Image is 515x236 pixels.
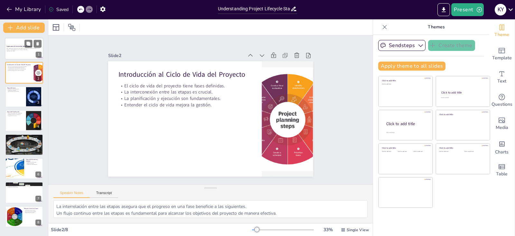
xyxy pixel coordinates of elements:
[5,158,43,179] div: https://cdn.sendsteps.com/images/logo/sendsteps_logo_white.pnghttps://cdn.sendsteps.com/images/lo...
[489,159,515,182] div: Add a table
[439,151,460,152] div: Click to add text
[7,111,24,113] p: Etapa de Planificación
[7,139,41,140] p: Comunicación constante.
[5,4,44,15] button: My Library
[24,40,32,47] button: Duplicate Slide
[5,38,43,60] div: https://cdn.sendsteps.com/images/logo/sendsteps_logo_white.pnghttps://cdn.sendsteps.com/images/lo...
[118,83,252,89] p: El ciclo de vida del proyecto tiene fases definidas.
[7,48,42,50] p: Esta presentación examina las fases del ciclo de vida de un proyecto, detallando cada etapa y su ...
[489,135,515,159] div: Add charts and graphs
[7,50,42,52] p: Generated with [URL]
[7,87,24,89] p: Etapa de Inicio
[5,134,43,155] div: https://cdn.sendsteps.com/images/logo/sendsteps_logo_white.pnghttps://cdn.sendsteps.com/images/lo...
[7,90,24,91] p: Análisis de viabilidad.
[439,147,485,149] div: Click to add title
[492,101,512,108] span: Questions
[494,31,509,38] span: Theme
[35,124,41,130] div: 4
[7,91,24,92] p: Identificación de interesados.
[489,43,515,66] div: Add ready made slides
[414,151,428,152] div: Click to add text
[382,84,428,85] div: Click to add text
[24,211,41,212] p: Flujo continuo hacia el éxito.
[35,148,41,153] div: 5
[7,45,32,47] strong: Explorando el Ciclo de Vida de un Proyecto
[26,164,41,165] p: Evaluación del desempeño.
[495,149,509,156] span: Charts
[398,151,412,152] div: Click to add text
[118,95,252,102] p: La planificación y ejecución son fundamentales.
[382,151,397,152] div: Click to add text
[5,206,43,227] div: 8
[489,112,515,135] div: Add images, graphics, shapes or video
[24,212,41,213] p: Dependencia entre fases.
[382,147,428,149] div: Click to add title
[7,136,41,138] p: Implementación del plan.
[35,172,41,177] div: 6
[36,52,42,58] div: 1
[118,102,252,108] p: Entender el ciclo de vida mejora la gestión.
[7,138,41,139] p: Gestión de recursos.
[489,66,515,89] div: Add text boxes
[7,66,32,67] p: El ciclo de vida del proyecto tiene fases definidas.
[378,62,445,71] button: Apply theme to all slides
[118,70,252,79] p: Introducción al Ciclo de Vida del Proyecto
[26,162,41,163] p: Supervisión del progreso.
[26,159,41,162] p: Etapa de Monitoreo y Control
[7,88,24,90] p: Definición clara del proyecto.
[218,4,291,14] input: Insert title
[7,135,41,137] p: Etapa de Ejecución
[7,184,41,186] p: Finalización del proyecto.
[53,191,90,198] button: Speaker Notes
[53,200,368,218] textarea: Cada proyecto sigue un ciclo de vida que incluye varias fases. Estas fases son esenciales para gu...
[90,191,118,198] button: Transcript
[386,121,427,127] div: Click to add title
[51,227,252,233] div: Slide 2 / 8
[320,227,336,233] div: 33 %
[49,6,69,13] div: Saved
[489,19,515,43] div: Change the overall theme
[7,70,32,71] p: Entender el ciclo de vida mejora la gestión.
[441,97,484,99] div: Click to add text
[7,64,32,65] p: Introducción al Ciclo de Vida del Proyecto
[347,227,369,232] span: Single View
[441,91,484,94] div: Click to add title
[386,132,427,133] div: Click to add body
[495,4,506,15] div: K Y
[5,182,43,203] div: 7
[382,79,428,82] div: Click to add title
[35,196,41,202] div: 7
[5,62,43,83] div: https://cdn.sendsteps.com/images/logo/sendsteps_logo_white.pnghttps://cdn.sendsteps.com/images/lo...
[35,76,41,82] div: 2
[451,3,483,16] button: Present
[68,24,76,31] span: Position
[464,151,485,152] div: Click to add text
[24,210,41,211] p: Interrelación de las etapas.
[7,115,24,116] p: Asignación de recursos.
[7,114,24,115] p: Establecimiento de cronogramas.
[7,185,41,187] p: Entrega de resultados.
[26,163,41,164] p: Ajustes necesarios.
[35,220,41,225] div: 8
[7,67,32,68] p: La interconexión entre las etapas es crucial.
[108,53,243,59] div: Slide 2
[495,3,506,16] button: K Y
[7,68,32,70] p: La planificación y ejecución son fundamentales.
[7,113,24,114] p: Desarrollo de planes para el proyecto.
[439,113,485,115] div: Click to add title
[496,171,508,178] span: Table
[7,187,41,188] p: Evaluación de aprendizajes.
[34,40,42,47] button: Delete Slide
[378,40,426,51] button: Sendsteps
[118,89,252,95] p: La interconexión entre las etapas es crucial.
[7,183,41,185] p: Etapa de Cierre
[489,89,515,112] div: Get real-time input from your audience
[390,19,482,35] p: Themes
[437,3,450,16] button: Export to PowerPoint
[3,23,45,33] button: Add slide
[496,124,508,131] span: Media
[24,207,41,209] p: Relación entre las Etapas
[51,22,61,33] div: Layout
[35,100,41,105] div: 3
[492,54,512,62] span: Template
